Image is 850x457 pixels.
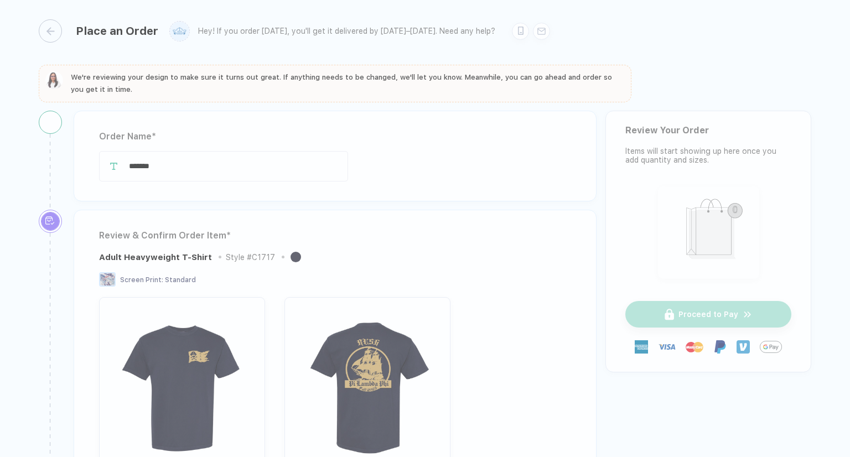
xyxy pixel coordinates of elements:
div: Review Your Order [625,125,791,136]
div: Hey! If you order [DATE], you'll get it delivered by [DATE]–[DATE]. Need any help? [198,27,495,36]
img: visa [658,338,676,356]
img: GPay [760,336,782,358]
div: Items will start showing up here once you add quantity and sizes. [625,147,791,164]
div: Style # C1717 [226,253,275,262]
span: We're reviewing your design to make sure it turns out great. If anything needs to be changed, we'... [71,73,612,94]
button: We're reviewing your design to make sure it turns out great. If anything needs to be changed, we'... [45,71,625,96]
img: shopping_bag.png [663,191,754,272]
img: Paypal [713,340,727,354]
img: Screen Print [99,272,116,287]
div: Review & Confirm Order Item [99,227,571,245]
span: Screen Print : [120,276,163,284]
div: Order Name [99,128,571,146]
img: master-card [686,338,703,356]
img: express [635,340,648,354]
img: sophie [45,71,63,89]
div: Place an Order [76,24,158,38]
span: Standard [165,276,196,284]
img: Venmo [737,340,750,354]
div: Adult Heavyweight T-Shirt [99,252,212,262]
img: user profile [170,22,189,41]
